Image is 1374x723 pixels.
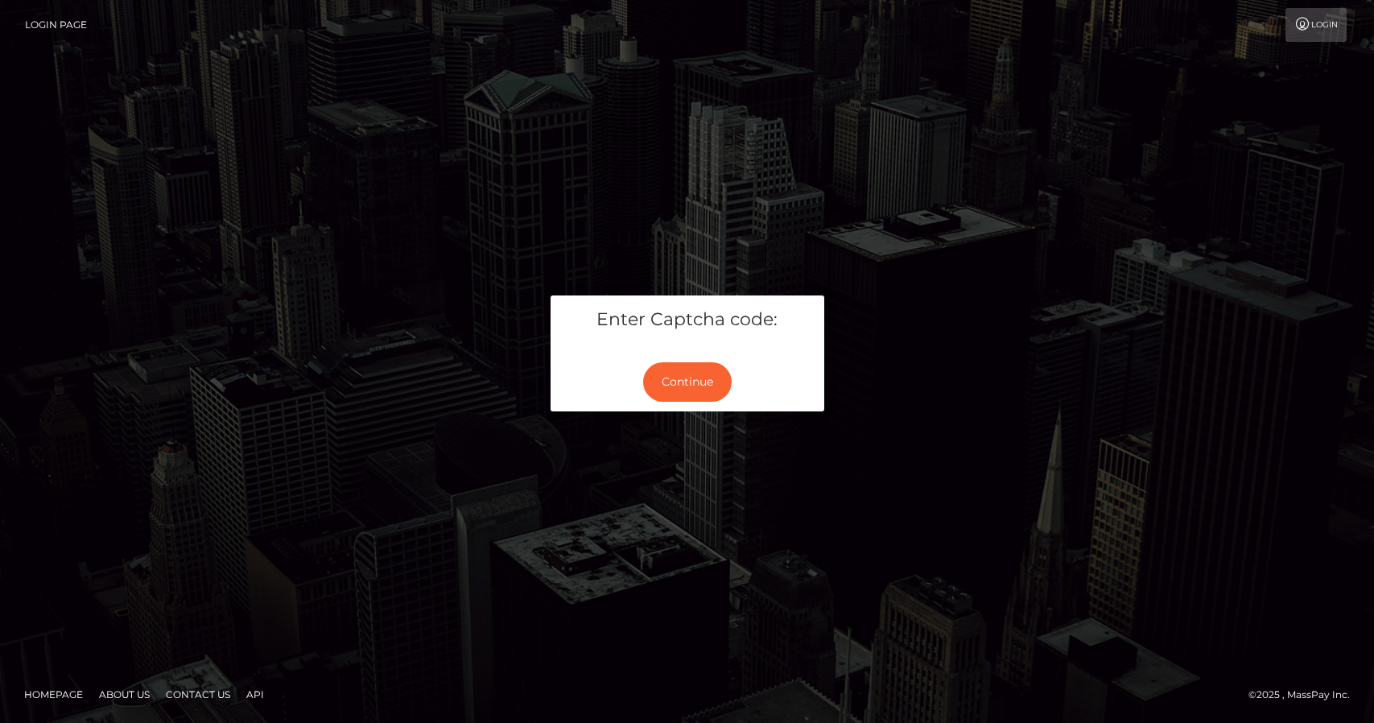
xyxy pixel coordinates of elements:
button: Continue [643,362,732,402]
a: About Us [93,682,156,707]
a: Homepage [18,682,89,707]
a: Login Page [25,8,87,42]
h5: Enter Captcha code: [563,308,812,333]
a: Contact Us [159,682,237,707]
a: API [240,682,270,707]
div: © 2025 , MassPay Inc. [1248,686,1362,704]
a: Login [1285,8,1347,42]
